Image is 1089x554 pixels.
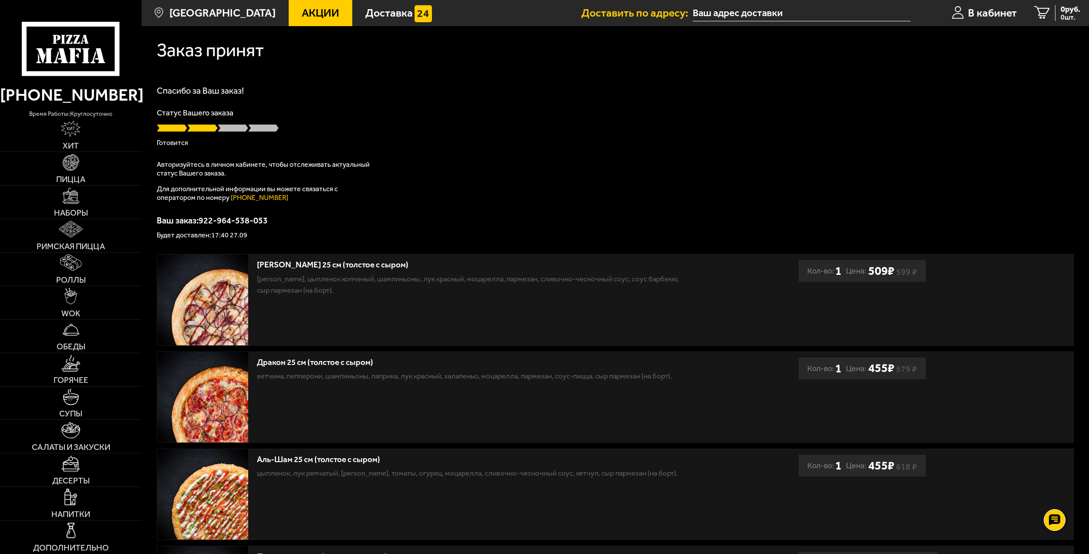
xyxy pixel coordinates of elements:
span: Горячее [54,376,88,384]
span: Супы [59,409,82,418]
p: Авторизуйтесь в личном кабинете, чтобы отслеживать актуальный статус Вашего заказа. [157,160,374,178]
span: Наборы [54,209,88,217]
input: Ваш адрес доставки [693,5,910,21]
p: ветчина, пепперони, шампиньоны, паприка, лук красный, халапеньо, моцарелла, пармезан, соус-пицца,... [257,370,687,382]
span: улица Брянцева, 14 [693,5,910,21]
div: Аль-Шам 25 см (толстое с сыром) [257,455,687,465]
span: Акции [302,7,339,18]
span: Доставить по адресу: [581,7,693,18]
span: Напитки [51,510,90,518]
b: 1 [835,358,842,379]
span: Дополнительно [33,544,109,552]
b: 455 ₽ [868,361,894,375]
h1: Заказ принят [157,41,264,60]
span: Цена: [846,358,866,379]
b: 1 [835,260,842,282]
b: 455 ₽ [868,459,894,473]
div: Дракон 25 см (толстое с сыром) [257,358,687,368]
p: Будет доставлен: 17:40 27.09 [157,232,1074,239]
span: Цена: [846,455,866,476]
p: [PERSON_NAME], цыпленок копченый, шампиньоны, лук красный, моцарелла, пармезан, сливочно-чесночны... [257,273,687,296]
div: Кол-во: [807,455,842,476]
span: Римская пицца [37,242,105,250]
span: Салаты и закуски [32,443,110,451]
s: 599 ₽ [896,269,917,275]
span: Роллы [56,276,86,284]
s: 618 ₽ [896,464,917,470]
p: Ваш заказ: 922-964-538-053 [157,216,1074,225]
span: Пицца [56,175,85,183]
span: Цена: [846,260,866,282]
span: Десерты [52,476,90,485]
p: цыпленок, лук репчатый, [PERSON_NAME], томаты, огурец, моцарелла, сливочно-чесночный соус, кетчуп... [257,467,687,479]
p: Готовится [157,139,1074,146]
img: 15daf4d41897b9f0e9f617042186c801.svg [415,5,432,22]
span: 0 руб. [1061,5,1080,13]
div: Кол-во: [807,260,842,282]
span: Хит [63,142,79,150]
h1: Спасибо за Ваш заказ! [157,86,1074,95]
span: В кабинет [968,7,1017,18]
a: [PHONE_NUMBER] [231,193,288,202]
span: Доставка [365,7,413,18]
span: WOK [61,309,81,318]
p: Статус Вашего заказа [157,109,1074,117]
span: 0 шт. [1061,14,1080,21]
div: Кол-во: [807,358,842,379]
div: [PERSON_NAME] 25 см (толстое с сыром) [257,260,687,270]
span: Обеды [57,342,85,351]
s: 579 ₽ [896,366,917,372]
b: 1 [835,455,842,476]
span: [GEOGRAPHIC_DATA] [169,7,276,18]
b: 509 ₽ [868,264,894,278]
p: Для дополнительной информации вы можете связаться с оператором по номеру [157,185,374,202]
